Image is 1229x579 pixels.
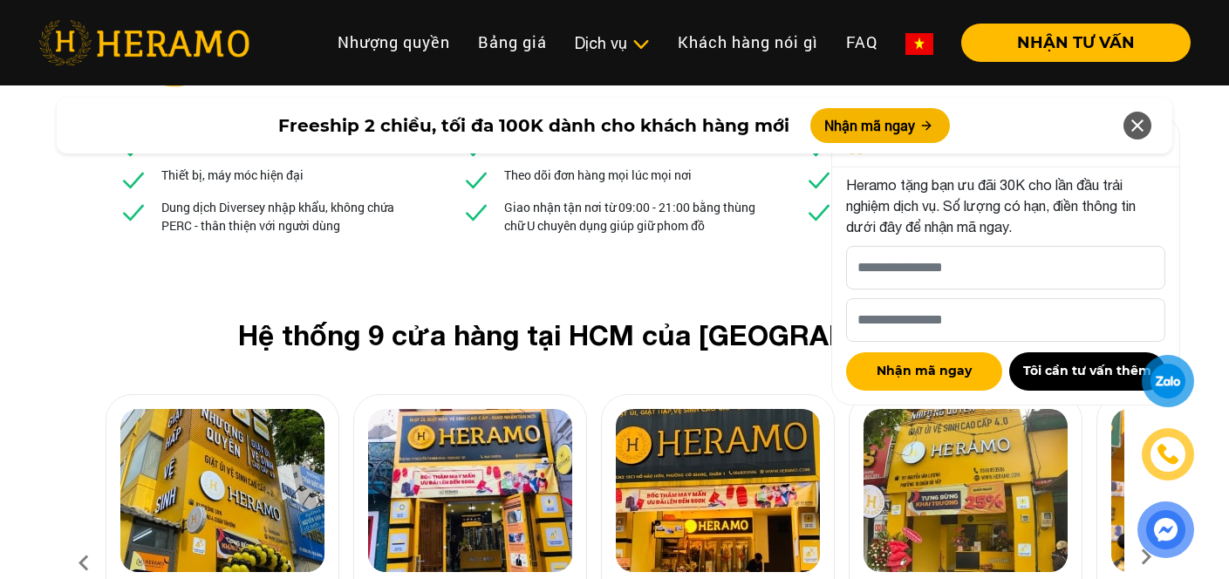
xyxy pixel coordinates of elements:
img: heramo-01-truong-son-quan-tan-binh [120,409,324,572]
img: checked.svg [462,166,490,194]
a: FAQ [832,24,891,61]
img: checked.svg [119,166,147,194]
img: phone-icon [1157,444,1178,465]
a: Nhượng quyền [324,24,464,61]
a: Bảng giá [464,24,561,61]
button: Nhận mã ngay [846,352,1002,391]
p: Heramo tặng bạn ưu đãi 30K cho lần đầu trải nghiệm dịch vụ. Số lượng có hạn, điền thông tin dưới ... [846,174,1165,237]
img: heramo-197-nguyen-van-luong [864,409,1068,572]
span: Freeship 2 chiều, tối đa 100K dành cho khách hàng mới [278,112,789,139]
img: checked.svg [119,198,147,226]
img: heramo-logo.png [38,20,249,65]
a: phone-icon [1142,428,1193,480]
p: Dung dịch Diversey nhập khẩu, không chứa PERC - thân thiện với người dùng [161,198,425,235]
h2: Hệ thống 9 cửa hàng tại HCM của [GEOGRAPHIC_DATA] [133,318,1096,351]
p: Theo dõi đơn hàng mọi lúc mọi nơi [504,166,692,184]
img: subToggleIcon [632,36,650,53]
img: checked.svg [805,198,833,226]
button: Tôi cần tư vấn thêm [1009,352,1165,391]
img: vn-flag.png [905,33,933,55]
p: Giao nhận tận nơi từ 09:00 - 21:00 bằng thùng chữ U chuyên dụng giúp giữ phom đồ [504,198,768,235]
img: heramo-13c-ho-hao-hon-quan-1 [616,409,820,572]
a: NHẬN TƯ VẤN [947,35,1191,51]
img: checked.svg [805,166,833,194]
p: Thiết bị, máy móc hiện đại [161,166,304,184]
img: checked.svg [462,198,490,226]
img: heramo-18a-71-nguyen-thi-minh-khai-quan-1 [368,409,572,572]
div: Dịch vụ [575,31,650,55]
button: Nhận mã ngay [810,108,950,143]
button: NHẬN TƯ VẤN [961,24,1191,62]
a: Khách hàng nói gì [664,24,832,61]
